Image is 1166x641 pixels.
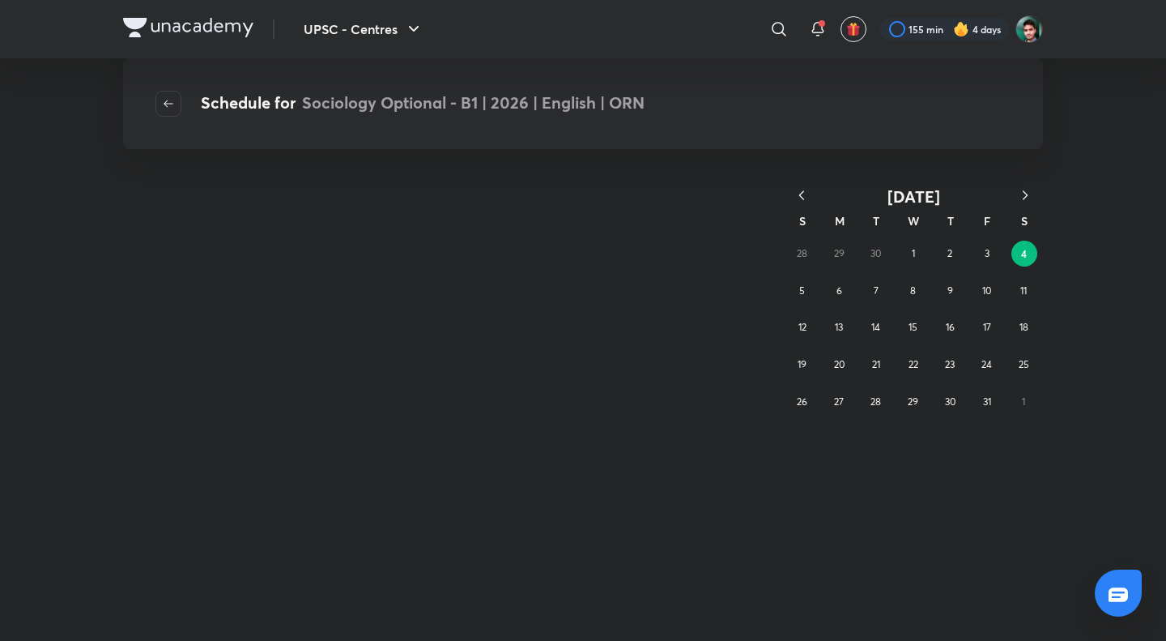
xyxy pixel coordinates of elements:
abbr: October 17, 2025 [983,321,991,333]
button: October 30, 2025 [937,389,963,415]
button: October 11, 2025 [1011,278,1036,304]
button: October 8, 2025 [900,278,926,304]
button: October 21, 2025 [863,352,889,378]
abbr: October 2, 2025 [947,247,952,259]
button: October 28, 2025 [863,389,889,415]
abbr: October 26, 2025 [797,395,807,408]
abbr: October 4, 2025 [1021,247,1027,260]
button: October 13, 2025 [826,314,852,340]
button: October 10, 2025 [974,278,1000,304]
abbr: October 20, 2025 [834,358,845,370]
abbr: October 10, 2025 [982,284,991,297]
button: October 7, 2025 [863,278,889,304]
button: October 1, 2025 [900,241,926,267]
abbr: Tuesday [873,213,879,229]
abbr: October 5, 2025 [799,284,805,297]
a: Company Logo [123,18,253,41]
button: October 3, 2025 [974,241,1000,267]
button: October 18, 2025 [1011,314,1036,340]
abbr: October 15, 2025 [909,321,917,333]
button: October 2, 2025 [937,241,963,267]
abbr: October 14, 2025 [871,321,880,333]
button: October 20, 2025 [826,352,852,378]
button: October 6, 2025 [826,278,852,304]
abbr: October 18, 2025 [1019,321,1028,333]
abbr: October 21, 2025 [872,358,880,370]
abbr: October 24, 2025 [981,358,992,370]
img: avatar [846,22,861,36]
button: October 24, 2025 [974,352,1000,378]
abbr: Saturday [1021,213,1028,229]
span: Sociology Optional - B1 | 2026 | English | ORN [302,92,645,113]
span: [DATE] [887,186,940,207]
abbr: October 3, 2025 [985,247,989,259]
abbr: Thursday [947,213,954,229]
abbr: October 28, 2025 [870,395,881,408]
abbr: October 8, 2025 [910,284,916,297]
abbr: October 6, 2025 [836,284,842,297]
button: UPSC - Centres [294,13,433,45]
abbr: October 11, 2025 [1020,284,1027,297]
abbr: Wednesday [908,213,919,229]
button: October 31, 2025 [974,389,1000,415]
abbr: October 19, 2025 [798,358,806,370]
abbr: Monday [835,213,845,229]
button: October 12, 2025 [789,314,815,340]
button: [DATE] [819,186,1007,207]
abbr: October 1, 2025 [912,247,915,259]
abbr: October 31, 2025 [983,395,991,408]
abbr: October 27, 2025 [834,395,844,408]
button: avatar [840,16,866,42]
button: October 22, 2025 [900,352,926,378]
abbr: October 16, 2025 [946,321,955,333]
button: October 4, 2025 [1011,241,1037,267]
abbr: October 13, 2025 [835,321,843,333]
abbr: Friday [984,213,990,229]
abbr: Sunday [799,213,806,229]
button: October 23, 2025 [937,352,963,378]
img: Avinash Gupta [1015,15,1043,43]
h4: Schedule for [201,91,645,117]
abbr: October 7, 2025 [874,284,879,297]
abbr: October 12, 2025 [798,321,806,333]
img: streak [953,21,969,37]
button: October 27, 2025 [826,389,852,415]
button: October 14, 2025 [863,314,889,340]
button: October 29, 2025 [900,389,926,415]
button: October 16, 2025 [937,314,963,340]
button: October 19, 2025 [789,352,815,378]
abbr: October 30, 2025 [945,395,955,408]
abbr: October 29, 2025 [908,395,918,408]
button: October 17, 2025 [974,314,1000,340]
button: October 5, 2025 [789,278,815,304]
button: October 26, 2025 [789,389,815,415]
img: Company Logo [123,18,253,37]
abbr: October 25, 2025 [1019,358,1029,370]
abbr: October 22, 2025 [909,358,918,370]
abbr: October 23, 2025 [945,358,955,370]
button: October 15, 2025 [900,314,926,340]
button: October 25, 2025 [1011,352,1036,378]
button: October 9, 2025 [937,278,963,304]
abbr: October 9, 2025 [947,284,953,297]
